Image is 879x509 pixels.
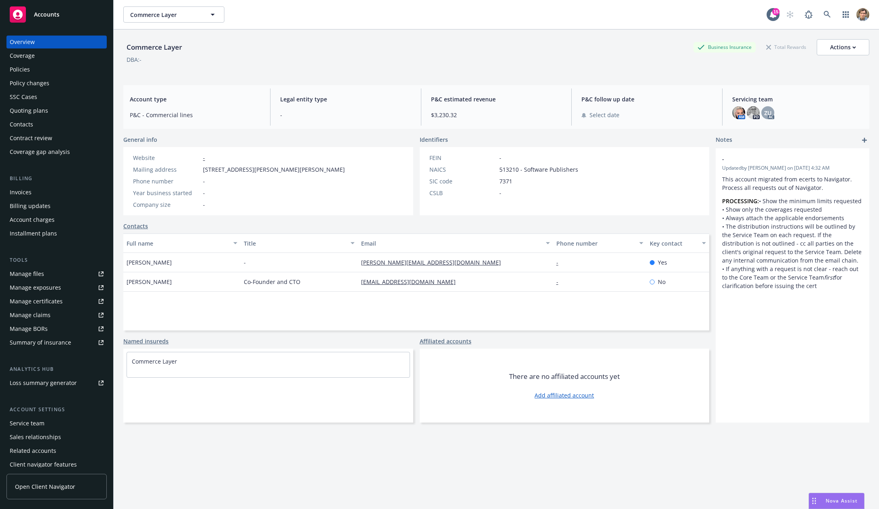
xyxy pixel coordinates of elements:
[420,135,448,144] span: Identifiers
[499,189,501,197] span: -
[826,497,858,504] span: Nova Assist
[10,444,56,457] div: Related accounts
[133,154,200,162] div: Website
[499,154,501,162] span: -
[358,233,553,253] button: Email
[658,258,667,267] span: Yes
[581,95,712,103] span: P&C follow up date
[130,11,200,19] span: Commerce Layer
[6,36,107,48] a: Overview
[556,239,635,248] div: Phone number
[130,111,260,119] span: P&C - Commercial lines
[10,145,70,158] div: Coverage gap analysis
[203,154,205,162] a: -
[716,135,732,145] span: Notes
[762,42,810,52] div: Total Rewards
[824,273,835,281] em: first
[244,239,346,248] div: Title
[10,267,44,280] div: Manage files
[6,175,107,183] div: Billing
[361,259,507,266] a: [PERSON_NAME][EMAIL_ADDRESS][DOMAIN_NAME]
[123,42,185,53] div: Commerce Layer
[499,177,512,185] span: 7371
[280,111,411,119] span: -
[817,39,869,55] button: Actions
[34,11,59,18] span: Accounts
[133,177,200,185] div: Phone number
[6,376,107,389] a: Loss summary generator
[123,222,148,230] a: Contacts
[203,177,205,185] span: -
[6,200,107,212] a: Billing updates
[130,95,260,103] span: Account type
[132,358,177,365] a: Commerce Layer
[860,135,869,145] a: add
[556,278,565,286] a: -
[647,233,709,253] button: Key contact
[6,227,107,240] a: Installment plans
[127,258,172,267] span: [PERSON_NAME]
[431,95,562,103] span: P&C estimated revenue
[6,77,107,90] a: Policy changes
[10,118,33,131] div: Contacts
[10,309,51,322] div: Manage claims
[747,106,760,119] img: photo
[431,111,562,119] span: $3,230.32
[10,49,35,62] div: Coverage
[15,482,75,491] span: Open Client Navigator
[241,233,358,253] button: Title
[10,336,71,349] div: Summary of insurance
[856,8,869,21] img: photo
[658,278,666,286] span: No
[127,239,228,248] div: Full name
[10,90,37,103] div: SSC Cases
[123,135,157,144] span: General info
[10,376,77,389] div: Loss summary generator
[203,165,345,174] span: [STREET_ADDRESS][PERSON_NAME][PERSON_NAME]
[6,309,107,322] a: Manage claims
[10,186,32,199] div: Invoices
[722,197,759,205] strong: PROCESSING:
[6,132,107,145] a: Contract review
[809,493,864,509] button: Nova Assist
[6,295,107,308] a: Manage certificates
[6,267,107,280] a: Manage files
[10,77,49,90] div: Policy changes
[535,391,594,400] a: Add affiliated account
[127,278,172,286] span: [PERSON_NAME]
[764,109,771,117] span: ZU
[10,36,35,48] div: Overview
[429,154,496,162] div: FEIN
[6,281,107,294] span: Manage exposures
[6,336,107,349] a: Summary of insurance
[556,259,565,266] a: -
[10,200,51,212] div: Billing updates
[722,155,842,163] span: -
[509,372,620,381] span: There are no affiliated accounts yet
[6,431,107,444] a: Sales relationships
[6,118,107,131] a: Contacts
[716,148,869,297] div: -Updatedby [PERSON_NAME] on [DATE] 4:32 AMThis account migrated from ecerts to Navigator. Process...
[429,165,496,174] div: NAICS
[732,106,745,119] img: photo
[10,104,48,117] div: Quoting plans
[6,256,107,264] div: Tools
[722,175,863,192] p: This account migrated from ecerts to Navigator. Process all requests out of Navigator.
[830,40,856,55] div: Actions
[650,239,697,248] div: Key contact
[10,63,30,76] div: Policies
[280,95,411,103] span: Legal entity type
[10,458,77,471] div: Client navigator features
[6,444,107,457] a: Related accounts
[6,90,107,103] a: SSC Cases
[801,6,817,23] a: Report a Bug
[809,493,819,509] div: Drag to move
[782,6,798,23] a: Start snowing
[6,3,107,26] a: Accounts
[499,165,578,174] span: 513210 - Software Publishers
[732,95,863,103] span: Servicing team
[6,458,107,471] a: Client navigator features
[10,417,44,430] div: Service team
[133,189,200,197] div: Year business started
[819,6,835,23] a: Search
